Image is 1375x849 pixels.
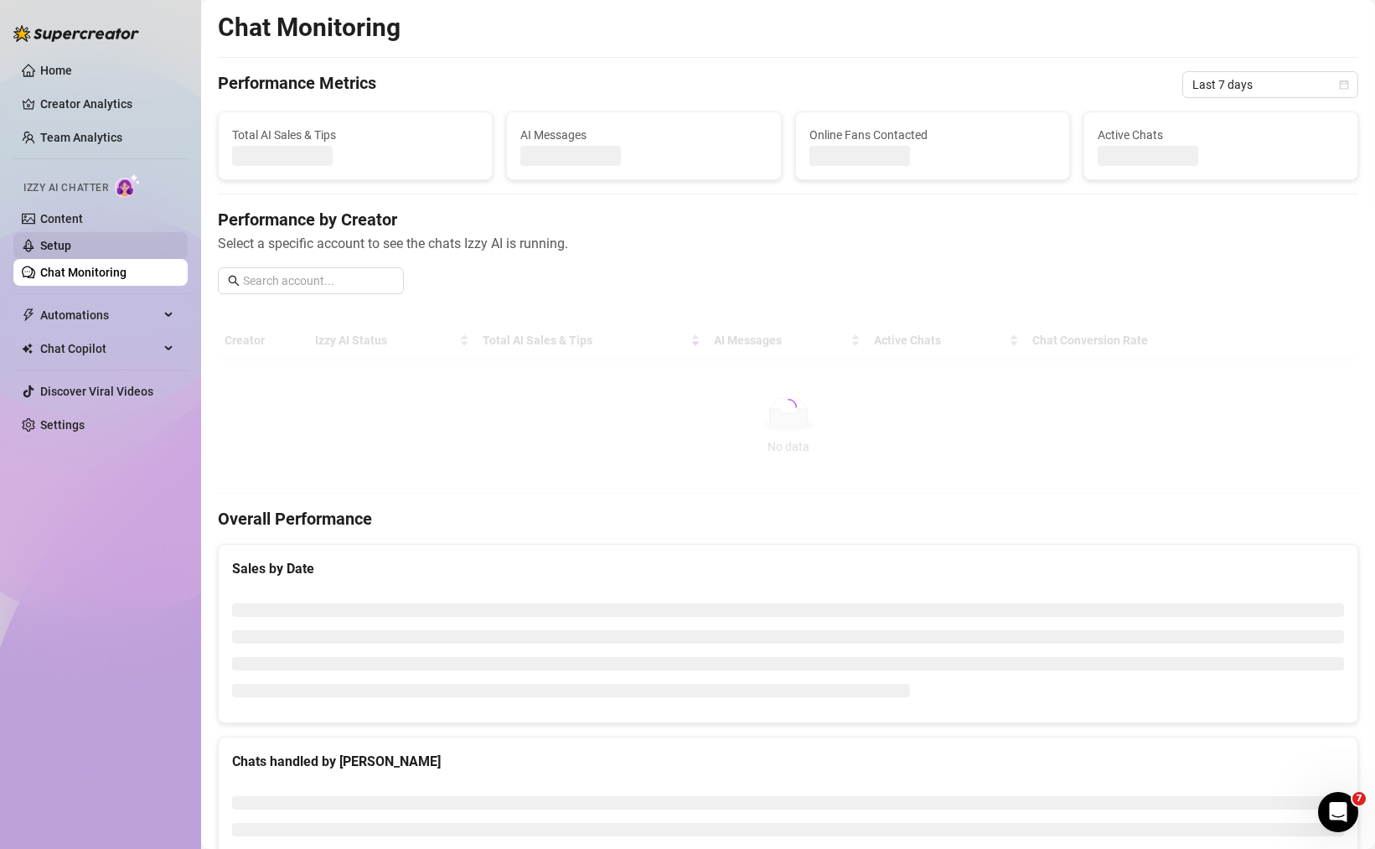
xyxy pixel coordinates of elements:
[115,173,141,198] img: AI Chatter
[1318,792,1358,832] iframe: Intercom live chat
[1098,126,1344,144] span: Active Chats
[218,208,1358,231] h4: Performance by Creator
[232,558,1344,579] div: Sales by Date
[40,302,159,329] span: Automations
[40,91,174,117] a: Creator Analytics
[809,126,1056,144] span: Online Fans Contacted
[520,126,767,144] span: AI Messages
[1339,80,1349,90] span: calendar
[40,418,85,432] a: Settings
[40,131,122,144] a: Team Analytics
[232,751,1344,772] div: Chats handled by [PERSON_NAME]
[22,343,33,355] img: Chat Copilot
[232,126,478,144] span: Total AI Sales & Tips
[780,399,797,416] span: loading
[40,64,72,77] a: Home
[218,12,401,44] h2: Chat Monitoring
[40,212,83,225] a: Content
[228,275,240,287] span: search
[22,308,35,322] span: thunderbolt
[40,335,159,362] span: Chat Copilot
[23,180,108,196] span: Izzy AI Chatter
[40,239,71,252] a: Setup
[243,272,394,290] input: Search account...
[218,507,1358,531] h4: Overall Performance
[1192,72,1348,97] span: Last 7 days
[218,71,376,98] h4: Performance Metrics
[1352,792,1366,805] span: 7
[40,385,153,398] a: Discover Viral Videos
[13,25,139,42] img: logo-BBDzfeDw.svg
[40,266,127,279] a: Chat Monitoring
[218,233,1358,254] span: Select a specific account to see the chats Izzy AI is running.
